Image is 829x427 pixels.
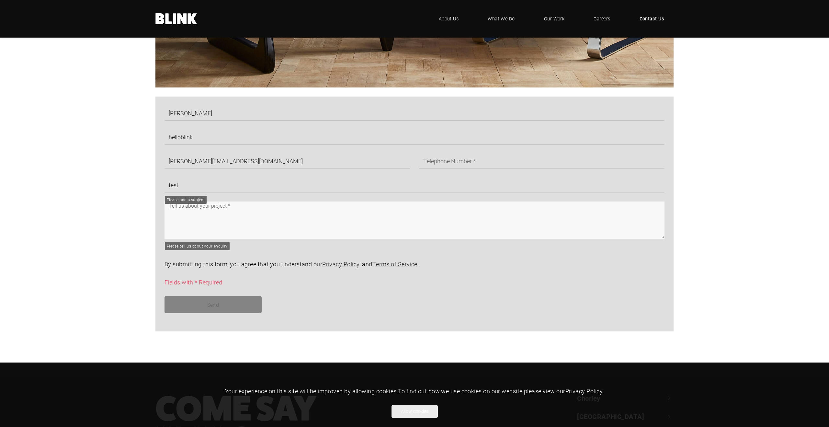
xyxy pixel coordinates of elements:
[392,405,438,418] button: Allow cookies
[167,243,228,249] div: Please tell us about your enquiry
[165,130,664,144] input: Company Name *
[594,15,610,22] span: Careers
[439,15,459,22] span: About Us
[544,15,565,22] span: Our Work
[488,15,515,22] span: What We Do
[165,154,410,168] input: Email Address *
[225,387,604,395] span: Your experience on this site will be improved by allowing cookies. To find out how we use cookies...
[419,154,664,168] input: Telephone Number *
[478,9,525,29] a: What We Do
[165,278,222,286] span: Fields with * Required
[429,9,469,29] a: About Us
[584,9,620,29] a: Careers
[165,260,664,269] p: By submitting this form, you agree that you understand our , and .
[322,260,359,268] a: Privacy Policy
[630,9,674,29] a: Contact Us
[640,15,664,22] span: Contact Us
[565,387,603,395] a: Privacy Policy
[534,9,574,29] a: Our Work
[165,178,664,192] input: Subject *
[167,197,205,203] div: Please add a subject
[372,260,417,268] a: Terms of Service
[155,13,198,24] a: Home
[165,106,664,121] input: Full Name *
